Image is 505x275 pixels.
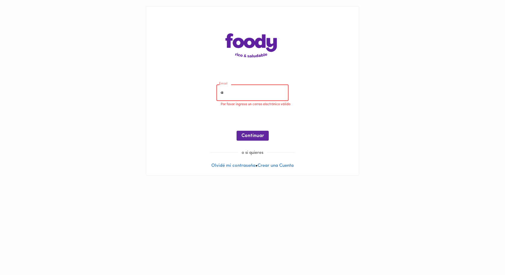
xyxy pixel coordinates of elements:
[258,163,294,168] a: Crear una Cuenta
[216,85,289,101] input: pepitoperez@gmail.com
[146,6,359,175] div: •
[470,240,499,269] iframe: Messagebird Livechat Widget
[238,151,267,155] span: o si quieres
[237,131,269,141] button: Continuar
[225,33,280,57] img: logo-main-page.png
[241,133,264,139] span: Continuar
[221,102,293,107] p: Por favor ingresa un correo electrónico válido
[211,163,256,168] a: Olvidé mi contraseña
